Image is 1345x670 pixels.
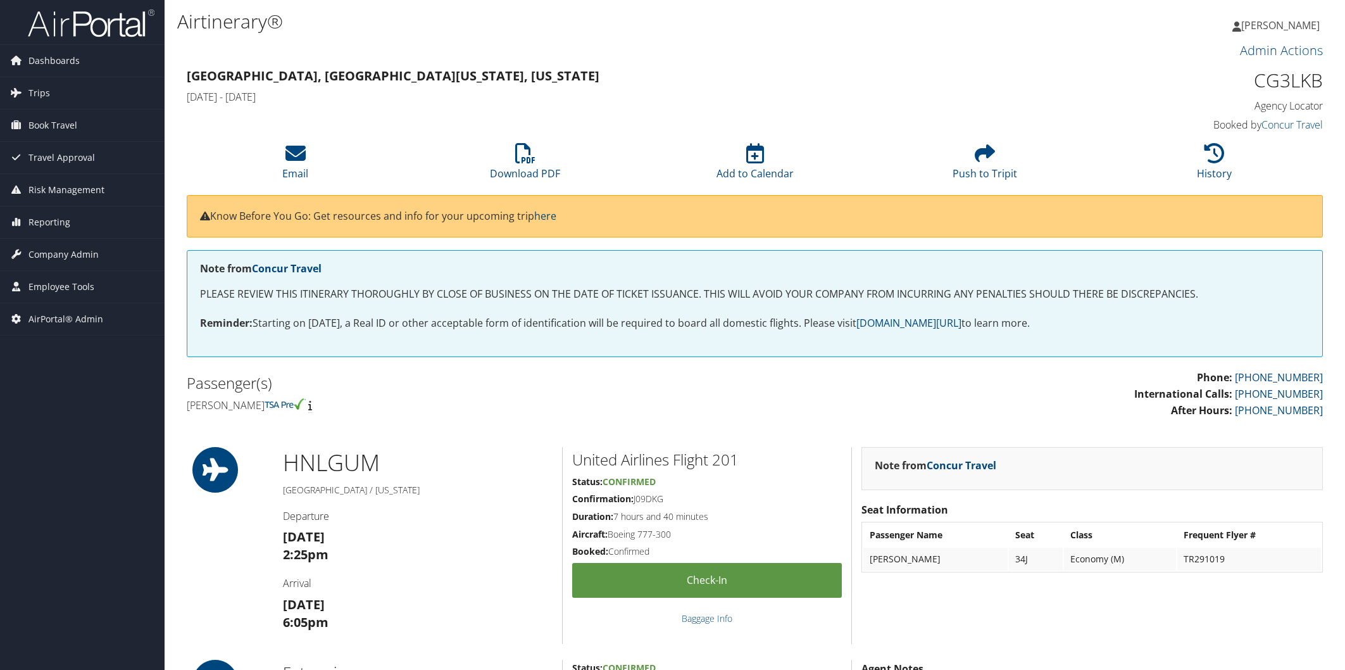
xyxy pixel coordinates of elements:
[875,458,996,472] strong: Note from
[572,528,608,540] strong: Aircraft:
[1241,18,1320,32] span: [PERSON_NAME]
[283,484,553,496] h5: [GEOGRAPHIC_DATA] / [US_STATE]
[534,209,556,223] a: here
[28,239,99,270] span: Company Admin
[716,150,794,180] a: Add to Calendar
[283,528,325,545] strong: [DATE]
[252,262,322,275] a: Concur Travel
[863,524,1008,547] th: Passenger Name
[28,110,77,141] span: Book Travel
[1134,387,1232,401] strong: International Calls:
[187,67,599,84] strong: [GEOGRAPHIC_DATA], [GEOGRAPHIC_DATA] [US_STATE], [US_STATE]
[200,262,322,275] strong: Note from
[1053,118,1323,132] h4: Booked by
[572,493,841,505] h5: J09DKG
[856,316,961,330] a: [DOMAIN_NAME][URL]
[28,77,50,109] span: Trips
[490,150,560,180] a: Download PDF
[28,8,154,38] img: airportal-logo.png
[861,503,948,517] strong: Seat Information
[572,563,841,598] a: Check-in
[863,548,1008,571] td: [PERSON_NAME]
[283,576,553,590] h4: Arrival
[187,372,746,394] h2: Passenger(s)
[282,150,308,180] a: Email
[572,545,841,558] h5: Confirmed
[1053,67,1323,94] h1: CG3LKB
[1171,403,1232,417] strong: After Hours:
[28,174,104,206] span: Risk Management
[1053,99,1323,113] h4: Agency Locator
[265,398,306,410] img: tsa-precheck.png
[1197,150,1232,180] a: History
[572,545,608,557] strong: Booked:
[187,90,1034,104] h4: [DATE] - [DATE]
[187,398,746,412] h4: [PERSON_NAME]
[28,303,103,335] span: AirPortal® Admin
[1235,403,1323,417] a: [PHONE_NUMBER]
[200,315,1310,332] p: Starting on [DATE], a Real ID or other acceptable form of identification will be required to boar...
[682,612,732,624] a: Baggage Info
[1235,370,1323,384] a: [PHONE_NUMBER]
[1009,524,1063,547] th: Seat
[283,614,328,631] strong: 6:05pm
[572,493,634,505] strong: Confirmation:
[28,271,94,303] span: Employee Tools
[1235,387,1323,401] a: [PHONE_NUMBER]
[1197,370,1232,384] strong: Phone:
[927,458,996,472] a: Concur Travel
[1064,524,1177,547] th: Class
[603,476,656,488] span: Confirmed
[177,8,948,35] h1: Airtinerary®
[283,509,553,523] h4: Departure
[572,449,841,471] h2: United Airlines Flight 201
[200,286,1310,303] p: PLEASE REVIEW THIS ITINERARY THOROUGHLY BY CLOSE OF BUSINESS ON THE DATE OF TICKET ISSUANCE. THIS...
[572,510,841,523] h5: 7 hours and 40 minutes
[1177,524,1321,547] th: Frequent Flyer #
[28,45,80,77] span: Dashboards
[1064,548,1177,571] td: Economy (M)
[1232,6,1332,44] a: [PERSON_NAME]
[283,546,328,563] strong: 2:25pm
[953,150,1017,180] a: Push to Tripit
[1177,548,1321,571] td: TR291019
[200,316,253,330] strong: Reminder:
[572,528,841,541] h5: Boeing 777-300
[1009,548,1063,571] td: 34J
[1261,118,1323,132] a: Concur Travel
[28,142,95,174] span: Travel Approval
[572,510,613,522] strong: Duration:
[28,206,70,238] span: Reporting
[1240,42,1323,59] a: Admin Actions
[283,596,325,613] strong: [DATE]
[283,447,553,479] h1: HNL GUM
[572,476,603,488] strong: Status:
[200,208,1310,225] p: Know Before You Go: Get resources and info for your upcoming trip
